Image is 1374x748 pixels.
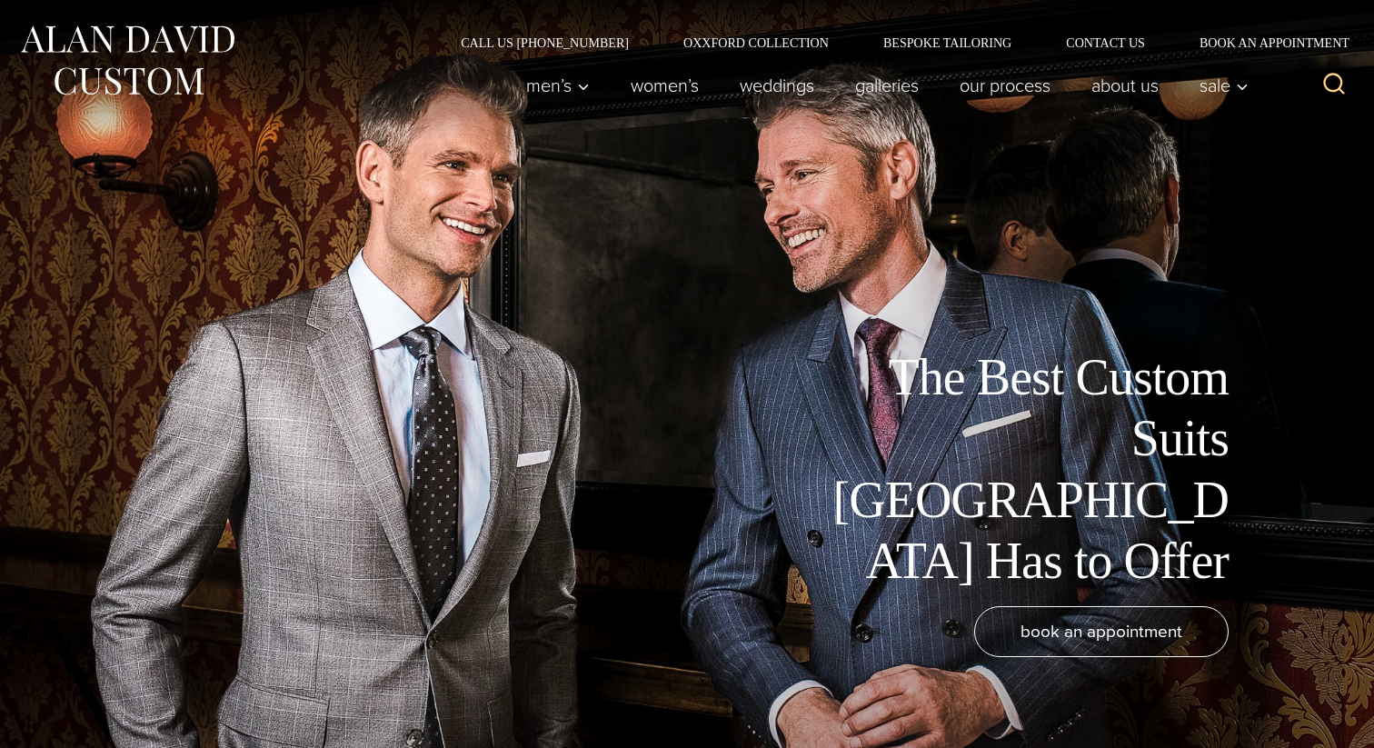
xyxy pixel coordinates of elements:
[611,67,720,104] a: Women’s
[1071,67,1180,104] a: About Us
[656,36,856,49] a: Oxxford Collection
[856,36,1039,49] a: Bespoke Tailoring
[1172,36,1356,49] a: Book an Appointment
[433,36,656,49] a: Call Us [PHONE_NUMBER]
[1312,64,1356,107] button: View Search Form
[506,67,1259,104] nav: Primary Navigation
[18,20,236,101] img: Alan David Custom
[433,36,1356,49] nav: Secondary Navigation
[940,67,1071,104] a: Our Process
[835,67,940,104] a: Galleries
[1200,76,1249,95] span: Sale
[820,347,1229,592] h1: The Best Custom Suits [GEOGRAPHIC_DATA] Has to Offer
[1039,36,1172,49] a: Contact Us
[526,76,590,95] span: Men’s
[974,606,1229,657] a: book an appointment
[1021,618,1182,644] span: book an appointment
[720,67,835,104] a: weddings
